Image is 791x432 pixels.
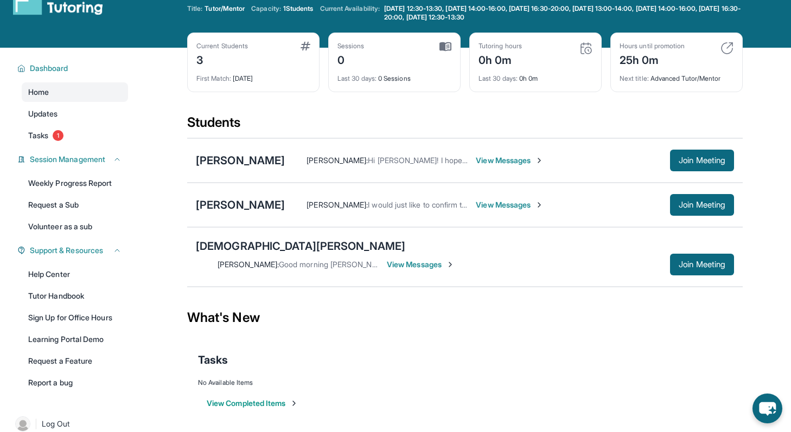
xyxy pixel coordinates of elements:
span: Good morning [PERSON_NAME]! I just wanted to confirm that you would like tutoring ti be on Tuesda... [279,260,730,269]
div: [DATE] [196,68,310,83]
img: card [301,42,310,50]
button: View Completed Items [207,398,298,409]
img: Chevron-Right [535,201,544,209]
div: Hours until promotion [620,42,685,50]
img: card [720,42,733,55]
a: Updates [22,104,128,124]
span: First Match : [196,74,231,82]
div: Current Students [196,42,248,50]
div: [DEMOGRAPHIC_DATA][PERSON_NAME] [196,238,405,254]
a: Tasks1 [22,126,128,145]
a: Request a Sub [22,195,128,215]
a: Request a Feature [22,351,128,371]
div: 0 Sessions [337,68,451,83]
span: [DATE] 12:30-13:30, [DATE] 14:00-16:00, [DATE] 16:30-20:00, [DATE] 13:00-14:00, [DATE] 14:00-16:0... [384,4,741,22]
span: Log Out [42,418,70,429]
span: Tasks [198,352,228,367]
span: View Messages [476,155,544,166]
span: Join Meeting [679,261,725,268]
span: Tutor/Mentor [205,4,245,13]
a: Help Center [22,265,128,284]
span: View Messages [476,199,544,210]
img: card [439,42,451,51]
button: Session Management [25,154,122,165]
div: Sessions [337,42,365,50]
span: Dashboard [30,63,68,74]
span: Title: [187,4,202,13]
span: Last 30 days : [479,74,518,82]
span: I would just like to confirm that you wish to meet on Tuesdays and Thursdays at 5:30pmPST [368,200,684,209]
div: Tutoring hours [479,42,522,50]
div: No Available Items [198,378,732,387]
span: Updates [28,108,58,119]
span: Session Management [30,154,105,165]
div: 0 [337,50,365,68]
a: Report a bug [22,373,128,392]
a: Home [22,82,128,102]
div: What's New [187,294,743,341]
span: Current Availability: [320,4,380,22]
button: chat-button [752,394,782,423]
span: Next title : [620,74,649,82]
span: Support & Resources [30,245,103,256]
div: Advanced Tutor/Mentor [620,68,733,83]
button: Join Meeting [670,194,734,216]
a: Sign Up for Office Hours [22,308,128,327]
span: [PERSON_NAME] : [307,200,368,209]
span: [PERSON_NAME] : [307,156,368,165]
img: Chevron-Right [535,156,544,165]
span: 1 [53,130,63,141]
a: Weekly Progress Report [22,173,128,193]
span: Capacity: [251,4,281,13]
button: Support & Resources [25,245,122,256]
a: [DATE] 12:30-13:30, [DATE] 14:00-16:00, [DATE] 16:30-20:00, [DATE] 13:00-14:00, [DATE] 14:00-16:0... [382,4,743,22]
div: Students [187,114,743,138]
div: 0h 0m [479,50,522,68]
span: Last 30 days : [337,74,377,82]
img: Chevron-Right [446,260,455,269]
span: Join Meeting [679,157,725,164]
button: Join Meeting [670,254,734,275]
span: [PERSON_NAME] : [218,260,279,269]
img: card [579,42,592,55]
a: Volunteer as a sub [22,217,128,236]
div: [PERSON_NAME] [196,153,285,168]
a: Tutor Handbook [22,286,128,306]
span: 1 Students [283,4,314,13]
button: Join Meeting [670,150,734,171]
div: 3 [196,50,248,68]
div: 25h 0m [620,50,685,68]
span: Tasks [28,130,48,141]
div: [PERSON_NAME] [196,197,285,212]
button: Dashboard [25,63,122,74]
div: 0h 0m [479,68,592,83]
a: Learning Portal Demo [22,330,128,349]
span: View Messages [387,259,455,270]
img: user-img [15,416,30,431]
span: Join Meeting [679,202,725,208]
span: Home [28,87,49,98]
span: | [35,417,37,430]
